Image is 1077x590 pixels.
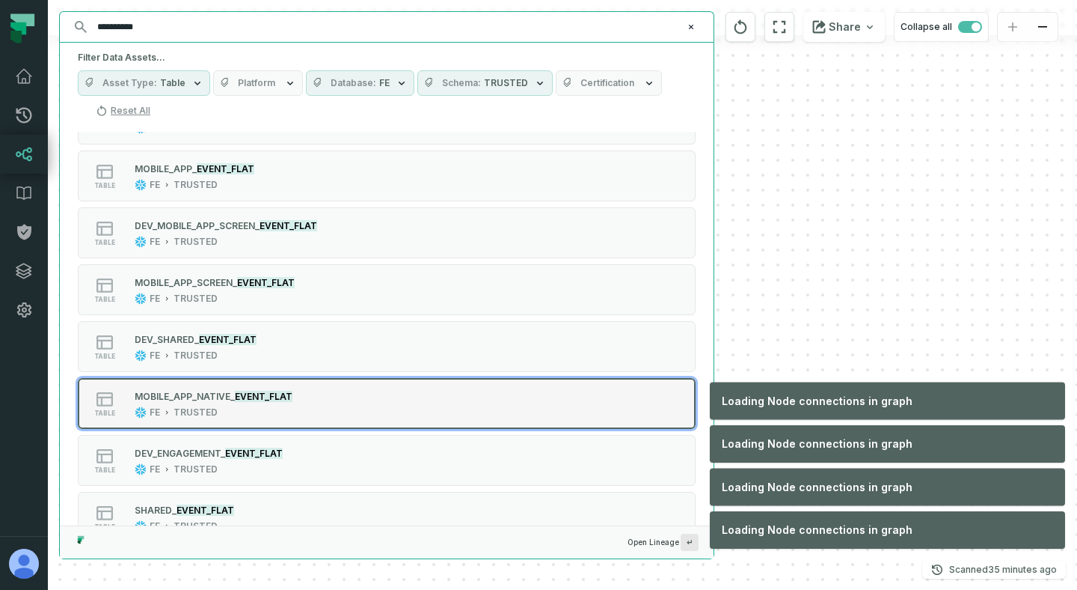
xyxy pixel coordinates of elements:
button: Share [803,12,885,42]
button: Certification [556,70,662,96]
span: NT_ [208,448,225,459]
h5: Filter Data Assets... [78,52,696,64]
span: DEV_ENGAGEME [135,448,208,459]
div: TRUSTED [174,463,218,475]
button: Platform [213,70,303,96]
div: FE [150,293,160,305]
span: EN_ [221,277,237,288]
button: tableFETRUSTED [78,492,696,543]
span: table [94,353,115,360]
span: Schema [442,77,481,89]
span: SHAR [135,505,160,516]
relative-time: Aug 29, 2025, 11:01 AM GMT+2 [988,564,1057,575]
span: table [94,410,115,417]
button: tableFETRUSTED [78,150,696,201]
span: EN_ [243,220,260,231]
div: FE [150,407,160,419]
button: SchemaTRUSTED [417,70,553,96]
span: DEV_MOBILE_APP_SCRE [135,220,243,231]
span: VE_ [218,391,235,402]
span: table [94,466,115,474]
div: FE [150,520,160,532]
div: TRUSTED [174,179,218,191]
button: Collapse all [894,12,989,42]
div: FE [150,463,160,475]
button: Asset TypeTable [78,70,210,96]
mark: EVENT_FLAT [197,163,254,174]
span: table [94,239,115,246]
mark: EVENT_FLAT [237,277,295,288]
div: TRUSTED [174,407,218,419]
span: DEV_SHAR [135,334,182,345]
span: Open Lineage [628,534,699,551]
span: table [94,296,115,303]
div: FE [150,350,160,362]
mark: EVENT_FLAT [177,505,234,516]
button: tableFETRUSTED [78,264,696,315]
p: Scanned [949,562,1057,577]
span: ED_ [160,505,177,516]
div: TRUSTED [174,236,218,248]
button: tableFETRUSTED [78,435,696,486]
div: Loading Node connections in graph [710,511,1065,549]
span: Asset Type [102,77,157,89]
span: FE [379,77,390,89]
div: TRUSTED [174,520,218,532]
button: Clear search query [684,19,699,34]
div: Suggestions [60,132,714,526]
button: tableFETRUSTED [78,207,696,258]
span: MOBILE_A [135,163,180,174]
span: ED_ [182,334,199,345]
div: Loading Node connections in graph [710,425,1065,463]
span: MOBILE_APP_SCRE [135,277,221,288]
button: tableFETRUSTED [78,378,696,429]
button: DatabaseFE [306,70,414,96]
span: Table [160,77,185,89]
span: Database [331,77,376,89]
span: table [94,182,115,189]
div: TRUSTED [174,350,218,362]
div: FE [150,236,160,248]
span: MOBILE_APP_NATI [135,391,218,402]
button: Scanned[DATE] 11:01:51 [922,561,1066,579]
button: Reset All [90,99,156,123]
div: Loading Node connections in graph [710,468,1065,505]
div: Loading Node connections in graph [710,382,1065,419]
button: tableFETRUSTED [78,321,696,372]
img: avatar of Iñigo Hernaez [9,549,39,579]
span: TRUSTED [484,77,528,89]
span: table [94,523,115,531]
span: Platform [238,77,275,89]
mark: EVENT_FLAT [235,391,292,402]
mark: EVENT_FLAT [225,448,283,459]
span: Certification [580,77,634,89]
mark: EVENT_FLAT [260,220,317,231]
span: Press ↵ to add a new Data Asset to the graph [681,534,699,551]
span: PP_ [180,163,197,174]
div: TRUSTED [174,293,218,305]
mark: EVENT_FLAT [199,334,257,345]
div: FE [150,179,160,191]
button: zoom out [1028,13,1058,42]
